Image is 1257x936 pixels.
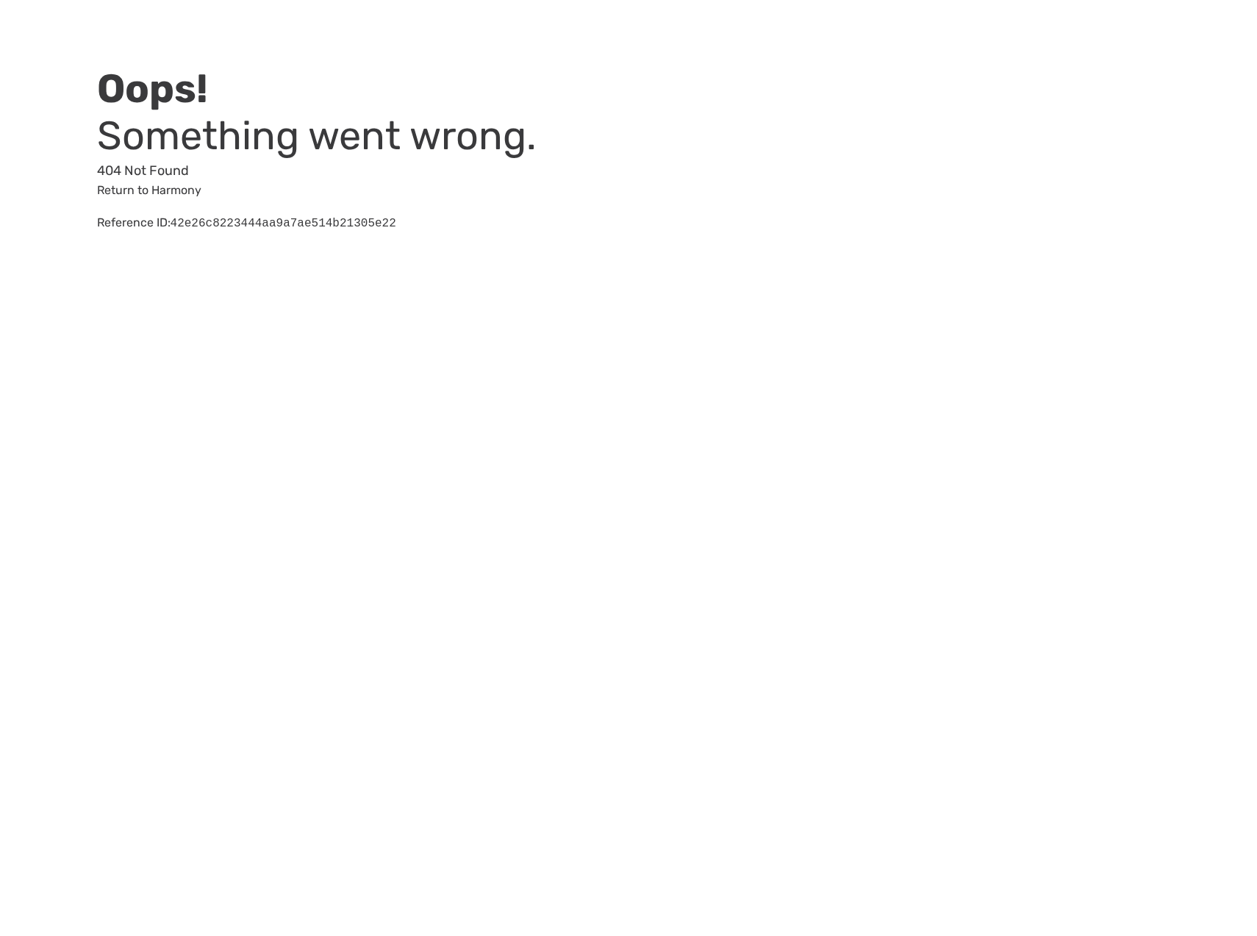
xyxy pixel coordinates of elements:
h3: Something went wrong. [97,112,581,160]
p: 404 Not Found [97,160,581,182]
div: Reference ID: [97,214,581,232]
a: Return to Harmony [97,183,201,197]
pre: 42e26c8223444aa9a7ae514b21305e22 [171,217,396,230]
h2: Oops! [97,65,581,112]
